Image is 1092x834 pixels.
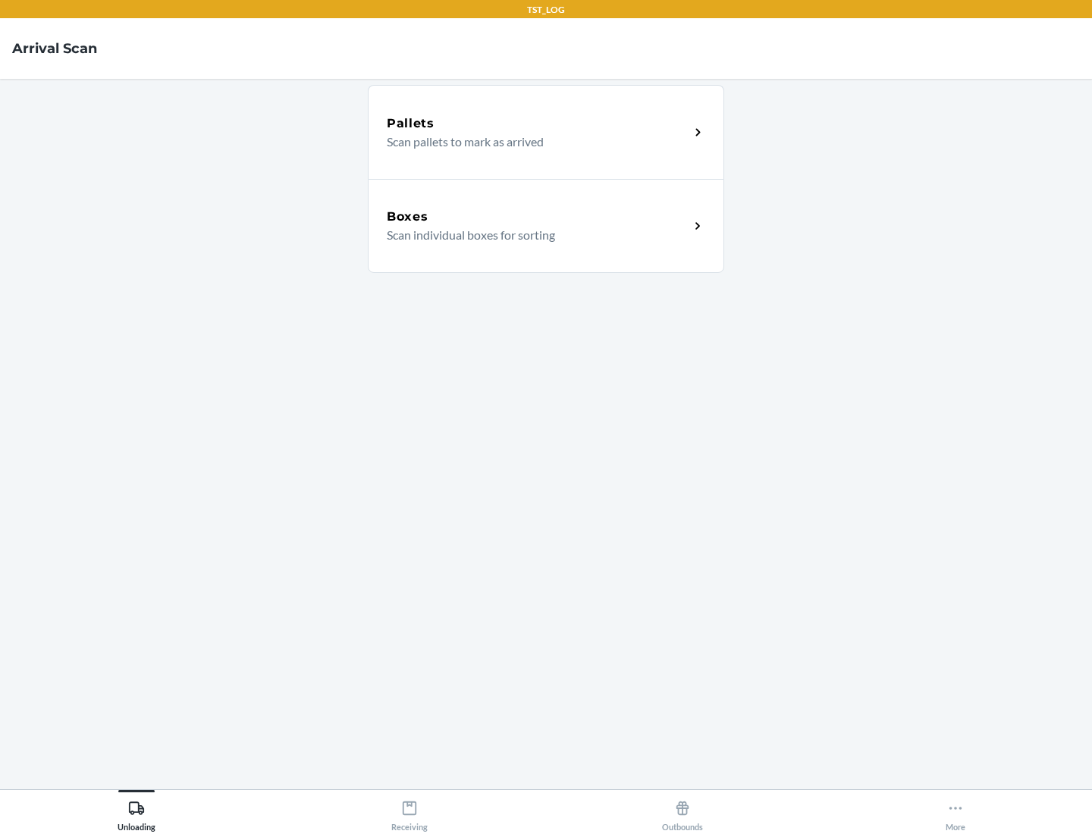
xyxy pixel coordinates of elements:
h5: Boxes [387,208,428,226]
button: Outbounds [546,790,819,832]
div: More [946,794,965,832]
p: Scan individual boxes for sorting [387,226,677,244]
h4: Arrival Scan [12,39,97,58]
div: Receiving [391,794,428,832]
button: Receiving [273,790,546,832]
p: Scan pallets to mark as arrived [387,133,677,151]
button: More [819,790,1092,832]
div: Unloading [118,794,155,832]
div: Outbounds [662,794,703,832]
a: PalletsScan pallets to mark as arrived [368,85,724,179]
a: BoxesScan individual boxes for sorting [368,179,724,273]
h5: Pallets [387,114,435,133]
p: TST_LOG [527,3,565,17]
